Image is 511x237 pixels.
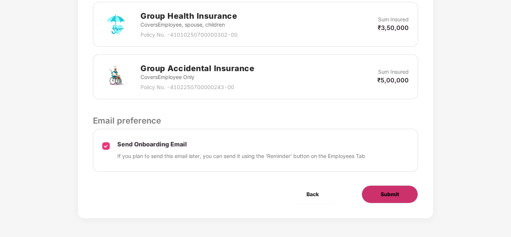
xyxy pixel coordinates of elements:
p: If you plan to send this email later, you can send it using the ‘Reminder’ button on the Employee... [117,152,365,160]
p: ₹3,50,000 [378,24,409,32]
p: Sum Insured [378,68,409,76]
img: svg+xml;base64,PHN2ZyB4bWxucz0iaHR0cDovL3d3dy53My5vcmcvMjAwMC9zdmciIHdpZHRoPSI3MiIgaGVpZ2h0PSI3Mi... [102,63,129,90]
p: Covers Employee Only [140,73,254,81]
h2: Group Health Insurance [140,10,238,22]
p: Covers Employee, spouse, children [140,21,238,29]
p: Policy No. - 4102250700000243-00 [140,83,254,91]
p: Send Onboarding Email [117,140,365,148]
p: Email preference [93,114,418,127]
p: Sum Insured [378,15,409,24]
p: Policy No. - 41010250700000302-00 [140,31,238,39]
img: svg+xml;base64,PHN2ZyB4bWxucz0iaHR0cDovL3d3dy53My5vcmcvMjAwMC9zdmciIHdpZHRoPSI3MiIgaGVpZ2h0PSI3Mi... [102,11,129,38]
button: Back [288,185,338,203]
span: Submit [381,190,399,198]
span: Back [306,190,319,198]
h2: Group Accidental Insurance [140,62,254,75]
p: ₹5,00,000 [377,76,409,84]
button: Submit [362,185,418,203]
